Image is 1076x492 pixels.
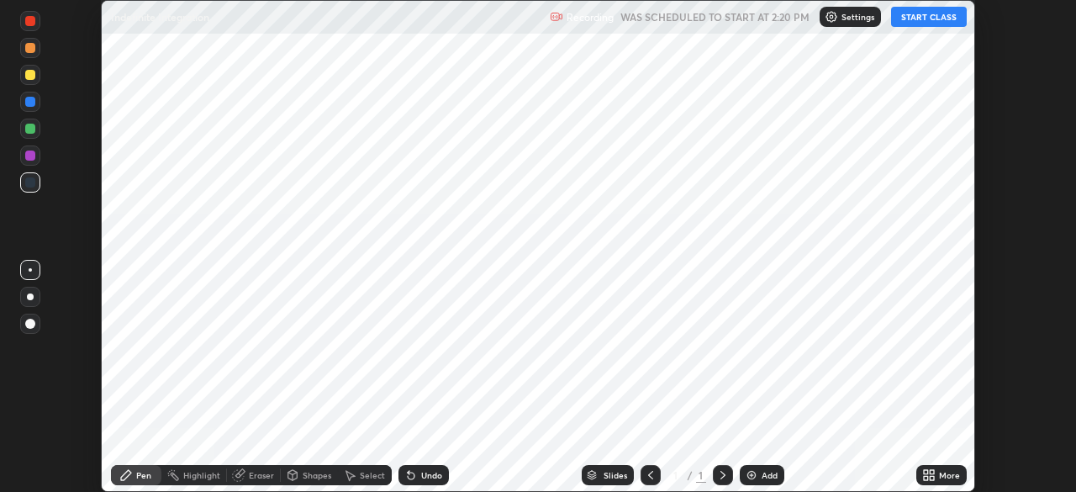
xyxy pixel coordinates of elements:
div: Eraser [249,471,274,479]
img: recording.375f2c34.svg [550,10,563,24]
div: Undo [421,471,442,479]
div: Highlight [183,471,220,479]
img: add-slide-button [745,468,758,482]
div: Select [360,471,385,479]
p: Recording [567,11,614,24]
img: class-settings-icons [825,10,838,24]
div: / [688,470,693,480]
div: Shapes [303,471,331,479]
button: START CLASS [891,7,967,27]
p: Settings [841,13,874,21]
div: 1 [667,470,684,480]
div: Slides [604,471,627,479]
p: Indefinite Integration [111,10,209,24]
div: More [939,471,960,479]
h5: WAS SCHEDULED TO START AT 2:20 PM [620,9,810,24]
div: 1 [696,468,706,483]
div: Pen [136,471,151,479]
div: Add [762,471,778,479]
